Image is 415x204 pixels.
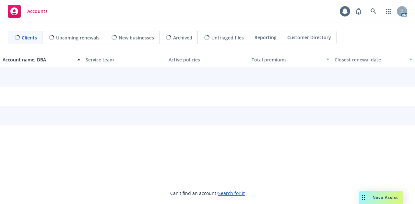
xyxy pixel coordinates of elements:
button: Total premiums [249,52,332,67]
div: Service team [86,56,163,63]
a: Search [367,5,380,18]
span: Clients [22,34,37,41]
span: Customer Directory [287,34,331,41]
a: Switch app [382,5,395,18]
span: Upcoming renewals [56,34,100,41]
span: Nova Assist [373,195,398,200]
span: Untriaged files [211,34,244,41]
button: Service team [83,52,166,67]
button: Active policies [166,52,249,67]
div: Active policies [169,56,246,63]
button: Nova Assist [359,191,403,204]
span: New businesses [119,34,154,41]
span: Reporting [255,34,277,41]
div: Drag to move [359,191,367,204]
div: Closest renewal date [335,56,405,63]
button: Closest renewal date [332,52,415,67]
span: Archived [173,34,192,41]
span: Can't find an account? [170,190,245,197]
a: Report a Bug [352,5,365,18]
div: Total premiums [252,56,322,63]
div: Account name, DBA [3,56,73,63]
a: Search for it [218,190,245,196]
a: Accounts [5,2,50,20]
span: Accounts [27,9,48,14]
